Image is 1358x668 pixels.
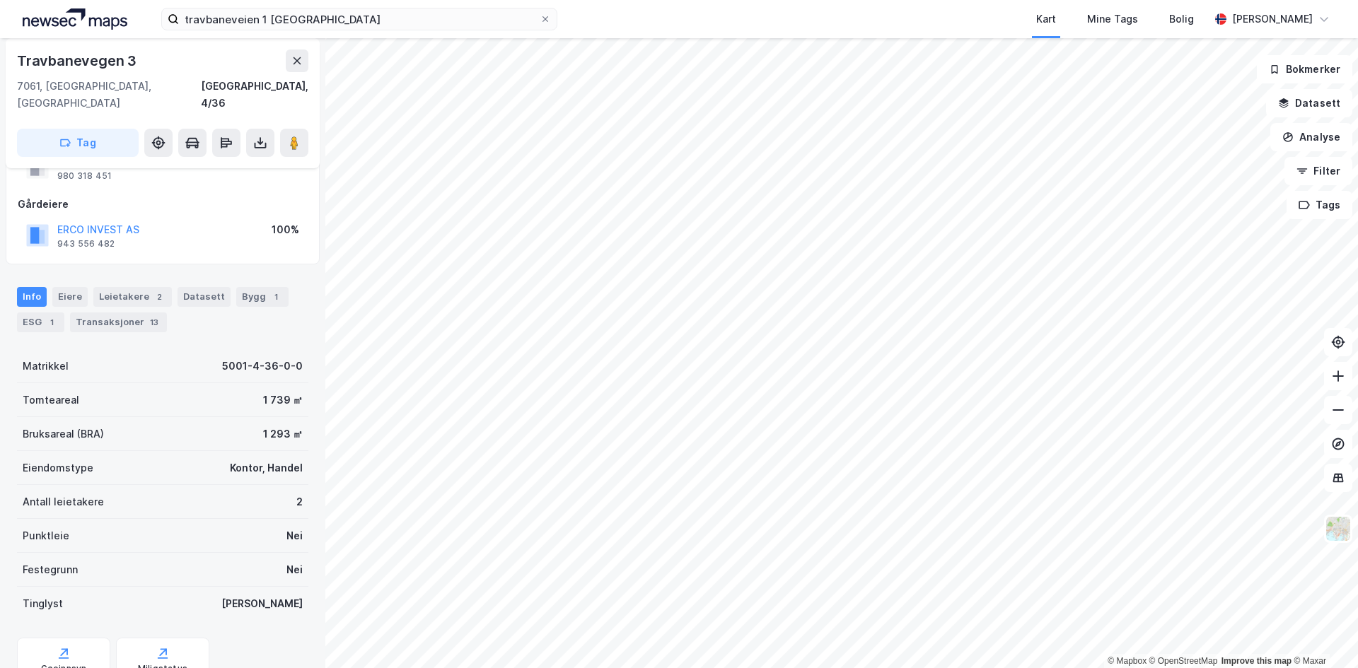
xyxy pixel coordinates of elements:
div: [PERSON_NAME] [1232,11,1313,28]
div: Gårdeiere [18,196,308,213]
img: Z [1325,515,1352,542]
div: Bruksareal (BRA) [23,426,104,443]
a: OpenStreetMap [1149,656,1218,666]
div: Bolig [1169,11,1194,28]
div: Festegrunn [23,561,78,578]
a: Mapbox [1108,656,1147,666]
div: 1 [45,315,59,329]
div: Datasett [178,287,231,307]
button: Datasett [1266,89,1352,117]
button: Bokmerker [1257,55,1352,83]
div: 1 293 ㎡ [263,426,303,443]
div: Mine Tags [1087,11,1138,28]
div: Nei [286,561,303,578]
input: Søk på adresse, matrikkel, gårdeiere, leietakere eller personer [179,8,540,30]
button: Tag [17,129,139,157]
button: Filter [1284,157,1352,185]
div: Tomteareal [23,392,79,409]
div: 7061, [GEOGRAPHIC_DATA], [GEOGRAPHIC_DATA] [17,78,201,112]
div: Leietakere [93,287,172,307]
div: 943 556 482 [57,238,115,250]
button: Analyse [1270,123,1352,151]
div: Kart [1036,11,1056,28]
div: 2 [152,290,166,304]
div: 2 [296,493,303,510]
div: Nei [286,527,303,544]
div: Matrikkel [23,358,69,375]
button: Tags [1287,191,1352,219]
div: Transaksjoner [70,312,167,332]
iframe: Chat Widget [1287,600,1358,668]
div: [GEOGRAPHIC_DATA], 4/36 [201,78,308,112]
div: Punktleie [23,527,69,544]
div: Info [17,287,47,307]
div: 980 318 451 [57,170,112,182]
div: 1 739 ㎡ [263,392,303,409]
div: Bygg [236,287,289,307]
div: Antall leietakere [23,493,104,510]
div: [PERSON_NAME] [221,595,303,612]
div: ESG [17,312,64,332]
div: Kontor, Handel [230,459,303,476]
div: Tinglyst [23,595,63,612]
a: Improve this map [1221,656,1292,666]
div: Eiendomstype [23,459,93,476]
img: logo.a4113a55bc3d86da70a041830d287a7e.svg [23,8,127,30]
div: Eiere [52,287,88,307]
div: Kontrollprogram for chat [1287,600,1358,668]
div: Travbanevegen 3 [17,49,139,72]
div: 100% [272,221,299,238]
div: 1 [269,290,283,304]
div: 5001-4-36-0-0 [222,358,303,375]
div: 13 [147,315,161,329]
